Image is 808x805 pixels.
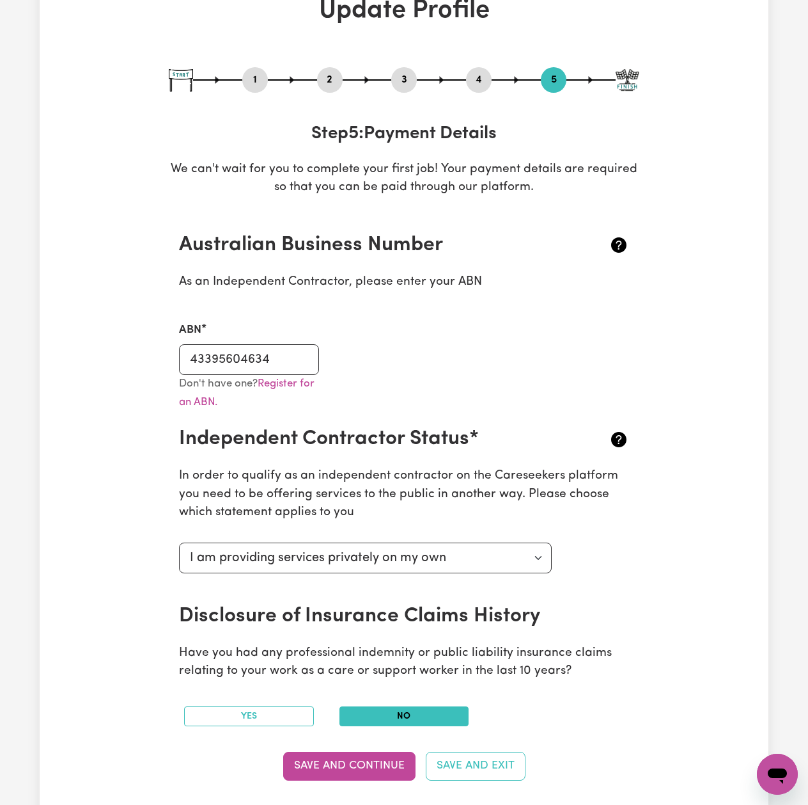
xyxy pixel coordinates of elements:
small: Don't have one? [179,378,315,408]
h2: Disclosure of Insurance Claims History [179,604,554,628]
button: Go to step 3 [391,72,417,88]
button: Go to step 1 [242,72,268,88]
button: Go to step 5 [541,72,566,88]
button: Go to step 2 [317,72,343,88]
button: No [339,706,469,726]
p: We can't wait for you to complete your first job! Your payment details are required so that you c... [169,161,639,198]
p: In order to qualify as an independent contractor on the Careseekers platform you need to be offer... [179,467,629,522]
p: Have you had any professional indemnity or public liability insurance claims relating to your wor... [179,644,629,681]
h2: Australian Business Number [179,233,554,257]
button: Save and Continue [283,752,416,780]
button: Save and Exit [426,752,525,780]
button: Yes [184,706,314,726]
input: e.g. 51 824 753 556 [179,344,319,375]
h3: Step 5 : Payment Details [169,124,639,145]
button: Go to step 4 [466,72,492,88]
h2: Independent Contractor Status* [179,427,554,451]
label: ABN [179,322,201,339]
p: As an Independent Contractor, please enter your ABN [179,273,629,292]
iframe: Button to launch messaging window [757,754,798,795]
a: Register for an ABN. [179,378,315,408]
